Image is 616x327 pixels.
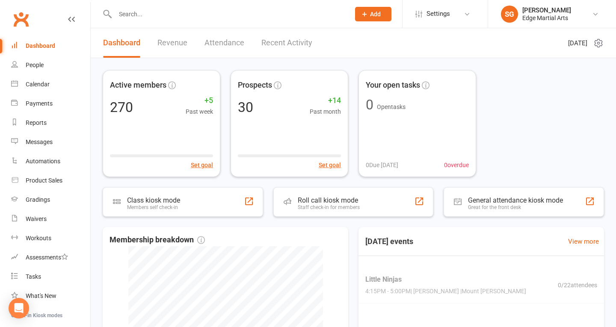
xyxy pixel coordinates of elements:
span: 0 Due [DATE] [366,160,398,170]
a: Gradings [11,190,90,209]
div: Gradings [26,196,50,203]
span: Settings [426,4,450,24]
div: 270 [110,100,133,114]
a: Workouts [11,229,90,248]
div: Great for the front desk [468,204,563,210]
div: Members self check-in [127,204,180,210]
input: Search... [113,8,344,20]
a: View more [568,236,599,247]
a: Reports [11,113,90,133]
a: Assessments [11,248,90,267]
div: Reports [26,119,47,126]
div: Staff check-in for members [298,204,360,210]
span: Little Ninjas [365,274,526,285]
div: People [26,62,44,68]
span: Open tasks [377,103,406,110]
a: Dashboard [103,28,140,58]
span: [DATE] [568,38,587,48]
div: What's New [26,292,56,299]
div: Dashboard [26,42,55,49]
div: 0 [366,98,373,112]
div: Open Intercom Messenger [9,298,29,318]
div: Automations [26,158,60,165]
span: 0 / 22 attendees [558,280,597,290]
div: Workouts [26,235,51,242]
span: +5 [186,94,213,107]
button: Add [355,7,391,21]
div: Payments [26,100,53,107]
a: Waivers [11,209,90,229]
span: 4:15PM - 5:00PM | [PERSON_NAME] | Mount [PERSON_NAME] [365,287,526,296]
a: Product Sales [11,171,90,190]
span: Prospects [238,79,272,91]
span: Past week [186,107,213,116]
a: Revenue [157,28,187,58]
span: +14 [310,94,341,107]
a: Clubworx [10,9,32,30]
div: Messages [26,138,53,145]
div: Waivers [26,215,47,222]
div: Tasks [26,273,41,280]
span: 0 overdue [444,160,469,170]
div: Product Sales [26,177,62,184]
div: General attendance kiosk mode [468,196,563,204]
h3: [DATE] events [358,234,420,249]
a: Automations [11,152,90,171]
a: Attendance [204,28,244,58]
div: Roll call kiosk mode [298,196,360,204]
div: [PERSON_NAME] [522,6,571,14]
a: What's New [11,286,90,306]
div: Assessments [26,254,68,261]
a: Messages [11,133,90,152]
span: Past month [310,107,341,116]
div: Class kiosk mode [127,196,180,204]
div: 30 [238,100,253,114]
a: Recent Activity [261,28,312,58]
span: Active members [110,79,166,91]
div: Edge Martial Arts [522,14,571,22]
a: Payments [11,94,90,113]
a: Dashboard [11,36,90,56]
div: Calendar [26,81,50,88]
a: Calendar [11,75,90,94]
div: SG [501,6,518,23]
a: Tasks [11,267,90,286]
span: Membership breakdown [110,234,205,246]
span: Your open tasks [366,79,420,91]
a: People [11,56,90,75]
button: Set goal [191,160,213,170]
button: Set goal [319,160,341,170]
span: Add [370,11,381,18]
